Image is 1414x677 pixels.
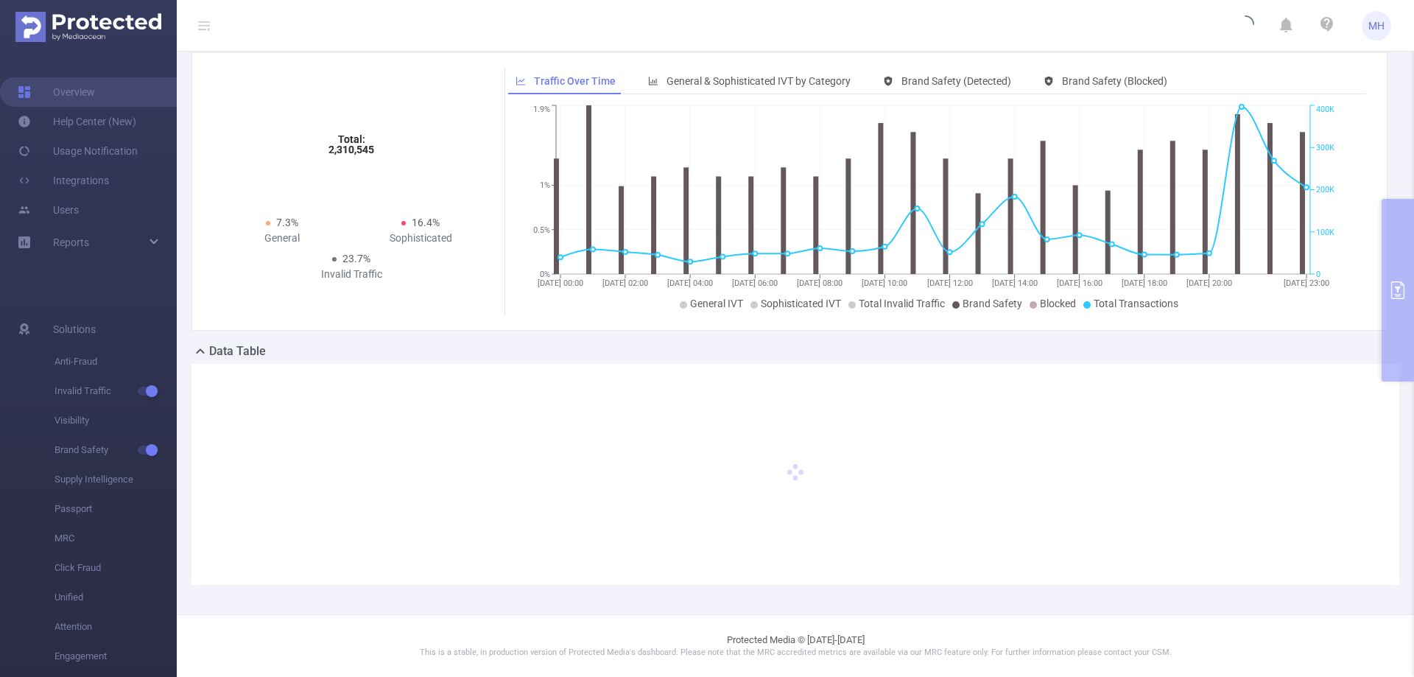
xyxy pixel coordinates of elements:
a: Users [18,195,79,225]
span: MRC [54,524,177,553]
tspan: [DATE] 12:00 [926,278,972,288]
span: Visibility [54,406,177,435]
i: icon: loading [1237,15,1254,36]
a: Reports [53,228,89,257]
span: Passport [54,494,177,524]
span: MH [1368,11,1385,41]
tspan: 400K [1316,105,1334,115]
div: General [213,231,351,246]
span: Total Invalid Traffic [859,298,945,309]
tspan: [DATE] 16:00 [1056,278,1102,288]
tspan: [DATE] 23:00 [1284,278,1329,288]
a: Overview [18,77,95,107]
tspan: 1% [540,181,550,191]
tspan: [DATE] 18:00 [1121,278,1167,288]
span: Reports [53,236,89,248]
span: 16.4% [412,217,440,228]
tspan: 100K [1316,228,1334,237]
span: Attention [54,612,177,642]
tspan: 0.5% [533,225,550,235]
i: icon: bar-chart [648,76,658,86]
tspan: [DATE] 06:00 [732,278,778,288]
span: Engagement [54,642,177,671]
span: Blocked [1040,298,1076,309]
tspan: Total: [338,133,365,145]
p: This is a stable, in production version of Protected Media's dashboard. Please note that the MRC ... [214,647,1377,659]
span: General IVT [690,298,743,309]
i: icon: line-chart [516,76,526,86]
div: Sophisticated [351,231,490,246]
span: Supply Intelligence [54,465,177,494]
span: Anti-Fraud [54,347,177,376]
footer: Protected Media © [DATE]-[DATE] [177,614,1414,677]
tspan: [DATE] 00:00 [538,278,583,288]
h2: Data Table [209,343,266,360]
a: Usage Notification [18,136,138,166]
a: Help Center (New) [18,107,136,136]
tspan: 1.9% [533,105,550,115]
tspan: 0 [1316,270,1320,279]
span: General & Sophisticated IVT by Category [666,75,851,87]
tspan: [DATE] 02:00 [602,278,648,288]
tspan: 0% [540,270,550,279]
span: Unified [54,583,177,612]
tspan: [DATE] 08:00 [797,278,843,288]
span: Sophisticated IVT [761,298,841,309]
span: Invalid Traffic [54,376,177,406]
tspan: [DATE] 04:00 [667,278,713,288]
span: Traffic Over Time [534,75,616,87]
span: Click Fraud [54,553,177,583]
span: Total Transactions [1094,298,1178,309]
tspan: 300K [1316,143,1334,152]
span: Brand Safety [54,435,177,465]
span: Brand Safety (Blocked) [1062,75,1167,87]
tspan: [DATE] 14:00 [991,278,1037,288]
span: Solutions [53,315,96,344]
tspan: 2,310,545 [328,144,374,155]
img: Protected Media [15,12,161,42]
span: Brand Safety (Detected) [901,75,1011,87]
span: Brand Safety [963,298,1022,309]
div: Invalid Traffic [282,267,421,282]
tspan: 200K [1316,186,1334,195]
a: Integrations [18,166,109,195]
tspan: [DATE] 10:00 [862,278,907,288]
tspan: [DATE] 20:00 [1186,278,1231,288]
span: 7.3% [276,217,298,228]
span: 23.7% [342,253,370,264]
